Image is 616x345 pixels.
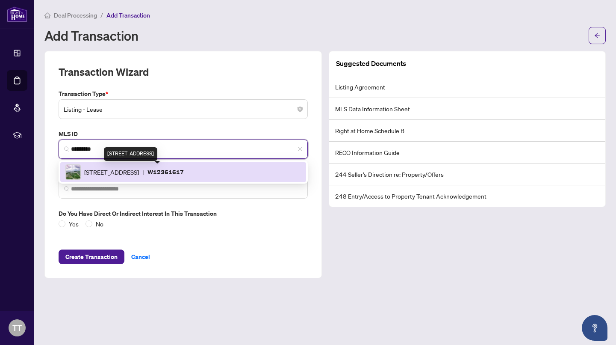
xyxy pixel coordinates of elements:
[59,250,124,264] button: Create Transaction
[44,12,50,18] span: home
[12,322,22,334] span: TT
[65,250,118,264] span: Create Transaction
[104,147,157,161] div: [STREET_ADDRESS]
[142,167,144,177] span: |
[59,89,308,98] label: Transaction Type
[59,65,149,79] h2: Transaction Wizard
[92,219,107,229] span: No
[65,219,82,229] span: Yes
[329,164,606,185] li: 244 Seller’s Direction re: Property/Offers
[329,142,606,164] li: RECO Information Guide
[336,58,406,69] article: Suggested Documents
[100,10,103,20] li: /
[54,12,97,19] span: Deal Processing
[329,98,606,120] li: MLS Data Information Sheet
[7,6,27,22] img: logo
[64,101,303,117] span: Listing - Lease
[329,120,606,142] li: Right at Home Schedule B
[594,33,600,39] span: arrow-left
[84,167,139,177] span: [STREET_ADDRESS]
[64,146,69,152] img: search_icon
[124,250,157,264] button: Cancel
[66,165,80,179] img: IMG-W12361617_1.jpg
[329,76,606,98] li: Listing Agreement
[298,146,303,152] span: close
[131,250,150,264] span: Cancel
[147,167,184,177] p: W12361617
[106,12,150,19] span: Add Transaction
[582,315,607,341] button: Open asap
[59,129,308,139] label: MLS ID
[329,185,606,207] li: 248 Entry/Access to Property Tenant Acknowledgement
[44,29,139,42] h1: Add Transaction
[59,209,308,218] label: Do you have direct or indirect interest in this transaction
[64,186,69,191] img: search_icon
[298,107,303,112] span: close-circle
